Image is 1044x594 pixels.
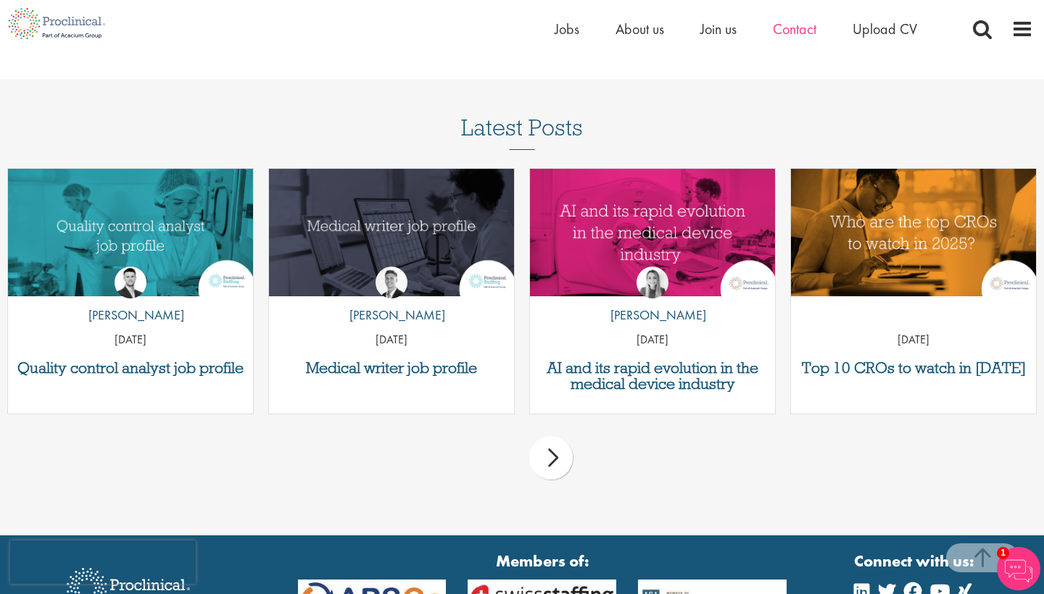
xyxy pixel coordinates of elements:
p: [PERSON_NAME] [339,306,445,325]
a: Joshua Godden [PERSON_NAME] [78,267,184,332]
a: AI and its rapid evolution in the medical device industry [537,360,768,392]
a: Jobs [555,20,579,38]
img: Chatbot [997,547,1040,590]
a: George Watson [PERSON_NAME] [339,267,445,332]
h3: Latest Posts [461,115,583,150]
p: [DATE] [791,332,1036,348]
a: Upload CV [853,20,917,38]
a: Quality control analyst job profile [15,360,246,376]
strong: Connect with us: [854,550,977,572]
a: Link to a post [530,169,775,297]
a: Hannah Burke [PERSON_NAME] [600,267,706,332]
p: [PERSON_NAME] [600,306,706,325]
div: next [529,436,573,480]
p: [DATE] [269,332,514,348]
img: Hannah Burke [637,267,668,298]
a: Join us [700,20,737,38]
img: AI and Its Impact on the Medical Device Industry | Proclinical [530,169,775,296]
a: Link to a post [8,169,253,297]
img: Joshua Godden [115,267,146,298]
p: [DATE] [8,332,253,348]
img: quality control analyst job profile [8,169,253,296]
p: [DATE] [530,332,775,348]
img: George Watson [376,267,407,298]
a: Medical writer job profile [276,360,507,376]
a: Contact [773,20,816,38]
iframe: reCAPTCHA [10,540,196,584]
a: Top 10 CROs to watch in [DATE] [798,360,1029,376]
a: About us [616,20,664,38]
span: 1 [997,547,1009,559]
p: [PERSON_NAME] [78,306,184,325]
img: Top 10 CROs 2025 | Proclinical [791,169,1036,296]
img: Medical writer job profile [269,169,514,296]
strong: Members of: [298,550,787,572]
a: Link to a post [791,169,1036,297]
a: Link to a post [269,169,514,297]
